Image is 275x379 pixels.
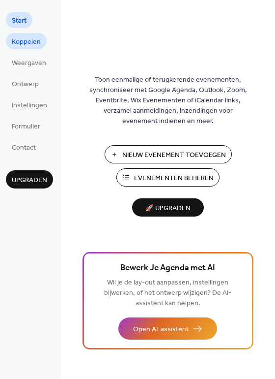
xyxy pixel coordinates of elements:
[12,16,27,26] span: Start
[87,75,249,126] span: Toon eenmalige of terugkerende evenementen, synchroniseer met Google Agenda, Outlook, Zoom, Event...
[6,33,47,49] a: Koppelen
[6,96,53,113] a: Instellingen
[6,118,46,134] a: Formulier
[138,202,198,215] span: 🚀 Upgraden
[6,139,42,155] a: Contact
[116,168,220,187] button: Evenementen Beheren
[6,12,32,28] a: Start
[12,122,40,132] span: Formulier
[12,37,41,47] span: Koppelen
[6,170,53,189] button: Upgraden
[104,276,231,310] span: Wil je de lay-out aanpassen, instellingen bijwerken, of het ontwerp wijzigen? De AI-assistent kan...
[12,79,39,90] span: Ontwerp
[134,173,214,184] span: Evenementen Beheren
[6,54,52,70] a: Weergaven
[122,150,226,160] span: Nieuw Evenement Toevoegen
[12,58,46,68] span: Weergaven
[12,143,36,153] span: Contact
[132,198,204,217] button: 🚀 Upgraden
[120,261,215,275] span: Bewerk Je Agenda met AI
[6,75,45,92] a: Ontwerp
[105,145,232,163] button: Nieuw Evenement Toevoegen
[12,100,47,111] span: Instellingen
[12,175,47,186] span: Upgraden
[118,317,217,340] button: Open AI-assistent
[133,324,189,335] span: Open AI-assistent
